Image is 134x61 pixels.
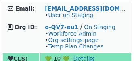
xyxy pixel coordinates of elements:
[45,30,103,50] span: • • •
[45,24,78,30] a: o-QV7-eu1
[84,24,115,30] a: On Staging
[48,43,103,50] a: Temp Plan Changes
[15,5,35,12] strong: Email:
[15,24,37,30] strong: Org ID:
[48,30,96,37] a: Workforce Admin
[48,37,98,43] a: Org settings page
[45,12,93,18] span: •
[48,12,93,18] a: User on Staging
[80,24,82,30] strong: /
